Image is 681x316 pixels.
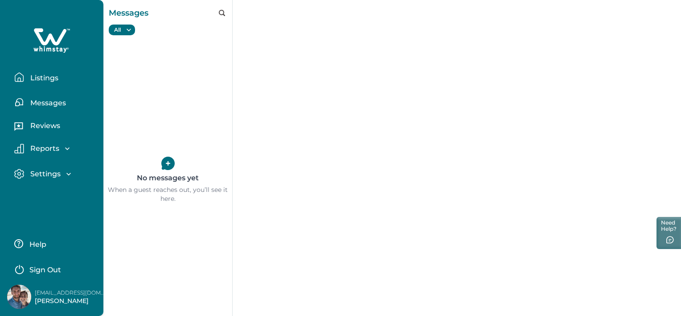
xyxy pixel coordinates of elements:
p: Reports [28,144,59,153]
button: search-icon [219,10,225,16]
button: Listings [14,68,96,86]
button: Reviews [14,118,96,136]
button: All [109,25,135,35]
p: Reviews [28,121,60,130]
button: Settings [14,169,96,179]
p: [EMAIL_ADDRESS][DOMAIN_NAME] [35,288,106,297]
p: Listings [28,74,58,83]
p: When a guest reaches out, you’ll see it here. [103,186,232,203]
p: Settings [28,170,61,179]
button: Messages [14,93,96,111]
p: Messages [28,99,66,108]
button: Sign Out [14,260,93,278]
button: Help [14,235,93,253]
p: Sign Out [29,266,61,274]
button: Reports [14,144,96,154]
img: Whimstay Host [7,285,31,309]
p: [PERSON_NAME] [35,297,106,306]
p: Help [27,240,46,249]
p: No messages yet [137,170,199,186]
p: Messages [109,6,148,20]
